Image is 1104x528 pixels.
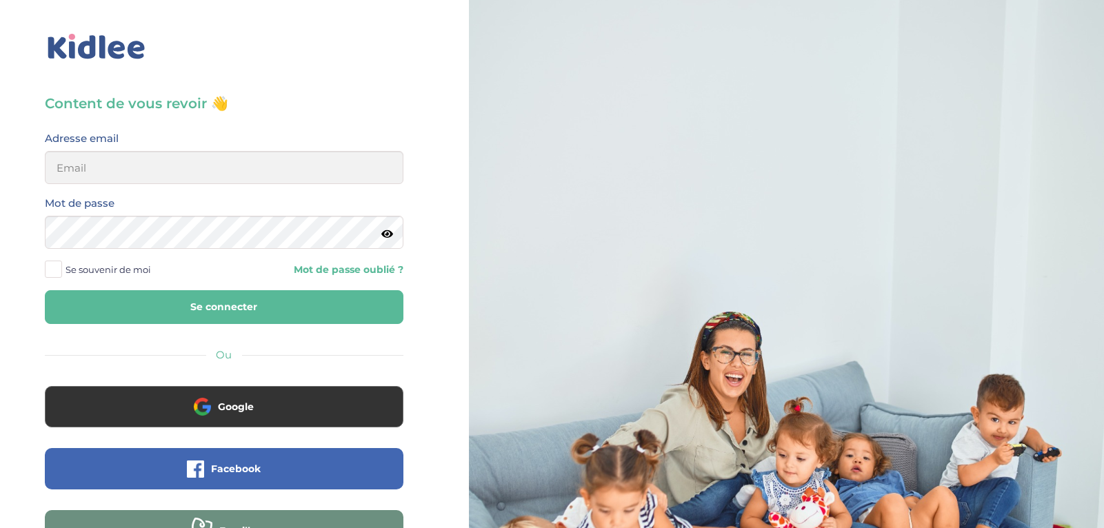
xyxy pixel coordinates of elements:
[45,448,403,489] button: Facebook
[234,263,403,276] a: Mot de passe oublié ?
[45,151,403,184] input: Email
[45,290,403,324] button: Se connecter
[45,94,403,113] h3: Content de vous revoir 👋
[194,398,211,415] img: google.png
[187,460,204,478] img: facebook.png
[211,462,261,476] span: Facebook
[218,400,254,414] span: Google
[45,130,119,148] label: Adresse email
[45,194,114,212] label: Mot de passe
[45,471,403,485] a: Facebook
[216,348,232,361] span: Ou
[45,386,403,427] button: Google
[66,261,151,278] span: Se souvenir de moi
[45,409,403,423] a: Google
[45,31,148,63] img: logo_kidlee_bleu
